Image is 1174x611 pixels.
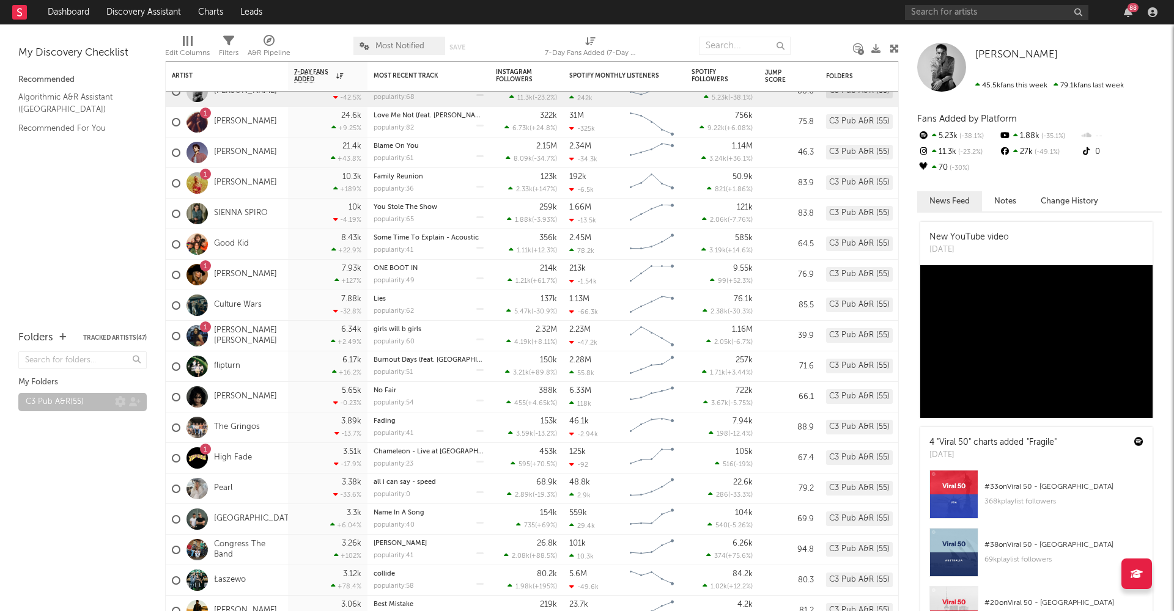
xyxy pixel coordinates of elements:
div: 31M [569,112,584,120]
div: You Stole The Show [374,204,484,211]
div: ( ) [505,368,557,376]
span: -6.7 % [733,339,751,346]
a: [GEOGRAPHIC_DATA] [214,514,297,524]
div: -34.3k [569,155,597,163]
div: C3 Pub A&R (55) [826,420,893,434]
span: 5.23k [712,95,728,101]
div: 7.94k [733,417,753,425]
svg: Chart title [624,443,679,474]
span: 1.11k [517,247,531,254]
div: 75.8 [765,115,814,130]
span: -23.2 % [534,95,555,101]
div: Filters [219,31,238,66]
div: 118k [569,400,591,408]
div: 150k [540,356,557,364]
div: Jump Score [765,69,796,84]
div: 1.16M [732,326,753,334]
div: 71.6 [765,359,814,374]
div: Edit Columns [165,31,210,66]
div: ( ) [506,155,557,163]
div: 7.93k [342,265,361,273]
a: all i can say - speed [374,479,436,486]
div: 105k [736,448,753,456]
svg: Chart title [624,412,679,443]
a: SIENNA SPIRO [214,208,268,219]
div: 356k [539,234,557,242]
div: 2.15M [536,142,557,150]
span: -38.1 % [958,133,984,140]
a: flipturn [214,361,240,371]
div: ( ) [702,368,753,376]
a: Recommended For You [18,122,135,135]
span: [PERSON_NAME] [975,49,1058,60]
span: 3.24k [709,156,726,163]
div: C3 Pub A&R (55) [826,175,893,190]
div: 4 "Viral 50" charts added [929,436,1057,449]
div: -32.8 % [333,307,361,315]
input: Search for folders... [18,351,147,369]
button: Notes [982,191,1028,211]
span: +8.11 % [533,339,555,346]
input: Search... [699,37,791,55]
div: # 38 on Viral 50 - [GEOGRAPHIC_DATA] [984,538,1143,552]
svg: Chart title [624,351,679,382]
div: C3 Pub A&R (55) [826,145,893,159]
a: #38onViral 50 - [GEOGRAPHIC_DATA]69kplaylist followers [920,528,1153,586]
div: 137k [541,295,557,303]
div: Lies [374,296,484,302]
span: -3.93 % [534,217,555,224]
span: -30.9 % [533,309,555,315]
a: Family Reunion [374,174,423,180]
svg: Chart title [624,168,679,199]
a: [PERSON_NAME] [214,269,277,280]
span: -13.2 % [535,431,555,437]
span: 11.3k [517,95,533,101]
div: Folders [826,73,918,80]
div: 46.3 [765,145,814,160]
div: 5.23k [917,128,999,144]
div: ( ) [703,307,753,315]
div: Spotify Monthly Listeners [569,72,661,79]
div: 7-Day Fans Added (7-Day Fans Added) [545,46,637,60]
button: Tracked Artists(47) [83,335,147,341]
div: 3.51k [343,448,361,456]
div: 7.88k [341,295,361,303]
div: 2.32M [536,326,557,334]
span: -23.2 % [956,149,983,156]
svg: Chart title [624,321,679,351]
div: girls will b girls [374,326,484,333]
a: [PERSON_NAME] [975,49,1058,61]
span: -7.76 % [729,217,751,224]
div: 8.43k [341,234,361,242]
span: 9.22k [707,125,725,132]
svg: Chart title [624,199,679,229]
div: C3 Pub A&R (55) [826,267,893,282]
div: ( ) [710,277,753,285]
div: 2.28M [569,356,591,364]
span: -12.4 % [730,431,751,437]
svg: Chart title [624,229,679,260]
div: 242k [569,94,593,102]
div: C3 Pub A&R (55) [826,114,893,129]
span: 3.19k [709,247,726,254]
div: 5.65k [342,387,361,395]
span: +3.44 % [727,370,751,376]
div: +16.2 % [332,368,361,376]
a: C3 Pub A&R(55) [18,393,147,411]
div: 69k playlist followers [984,552,1143,567]
div: Blame On You [374,143,484,150]
a: Chameleon - Live at [GEOGRAPHIC_DATA], [GEOGRAPHIC_DATA] [374,448,581,455]
div: 78.2k [569,247,594,255]
button: Save [449,44,465,51]
div: -325k [569,125,595,133]
div: C3 Pub A&R ( 55 ) [26,395,84,409]
div: Spotify Followers [692,68,734,83]
a: Culture Wars [214,300,262,310]
span: 5.47k [514,309,531,315]
button: Change History [1028,191,1110,211]
span: +1.86 % [728,186,751,193]
div: 257k [736,356,753,364]
div: -2.94k [569,430,598,438]
div: 2.23M [569,326,591,334]
a: Fading [374,418,396,425]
